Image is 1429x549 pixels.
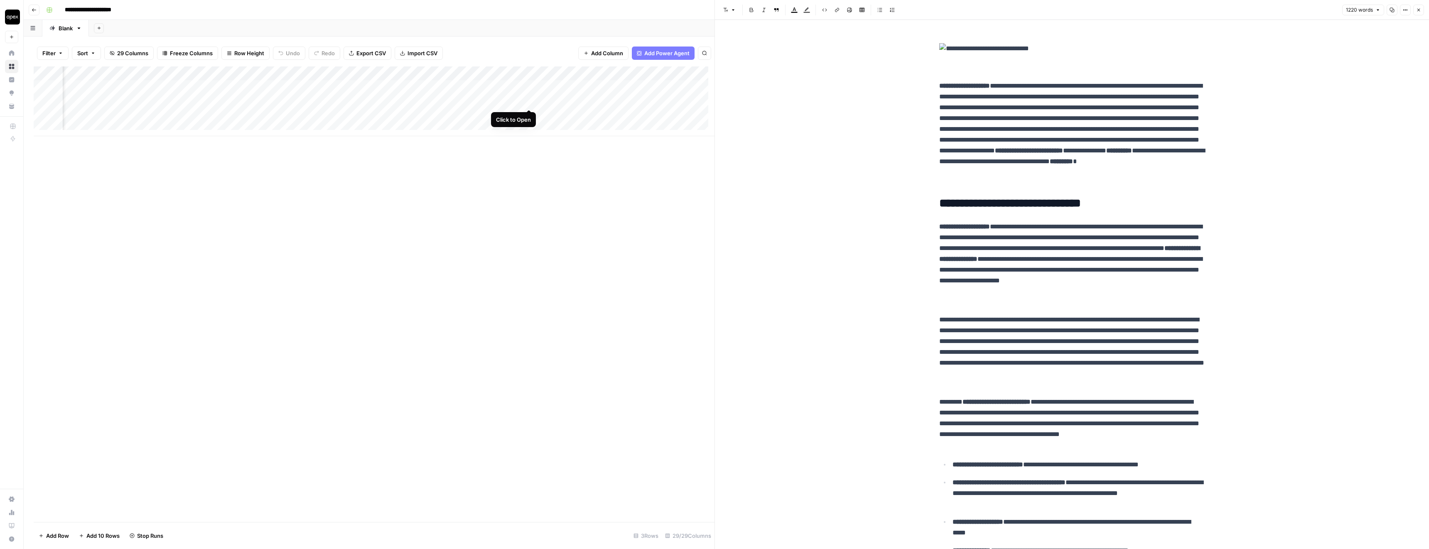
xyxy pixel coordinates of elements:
button: Add Row [34,529,74,542]
button: Add Power Agent [632,47,695,60]
button: Workspace: Apex Sandbox [5,7,18,27]
button: Add Column [578,47,629,60]
span: 1220 words [1346,6,1373,14]
button: Sort [72,47,101,60]
button: Filter [37,47,69,60]
span: Stop Runs [137,532,163,540]
button: Freeze Columns [157,47,218,60]
span: Filter [42,49,56,57]
span: 29 Columns [117,49,148,57]
button: 29 Columns [104,47,154,60]
button: 1220 words [1342,5,1384,15]
button: Stop Runs [125,529,168,542]
div: 29/29 Columns [662,529,714,542]
span: Add Row [46,532,69,540]
span: Add Power Agent [644,49,690,57]
span: Row Height [234,49,264,57]
button: Export CSV [344,47,391,60]
a: Learning Hub [5,519,18,532]
button: Import CSV [395,47,443,60]
a: Opportunities [5,86,18,100]
button: Help + Support [5,532,18,546]
span: Export CSV [356,49,386,57]
a: Home [5,47,18,60]
span: Undo [286,49,300,57]
a: Usage [5,506,18,519]
a: Settings [5,493,18,506]
span: Sort [77,49,88,57]
img: Apex Sandbox Logo [5,10,20,25]
button: Add 10 Rows [74,529,125,542]
a: Blank [42,20,89,37]
a: Your Data [5,100,18,113]
button: Redo [309,47,340,60]
div: Click to Open [496,115,531,124]
span: Add Column [591,49,623,57]
a: Insights [5,73,18,86]
a: Browse [5,60,18,73]
span: Redo [322,49,335,57]
button: Row Height [221,47,270,60]
span: Freeze Columns [170,49,213,57]
span: Import CSV [408,49,437,57]
button: Undo [273,47,305,60]
div: Blank [59,24,73,32]
div: 3 Rows [630,529,662,542]
span: Add 10 Rows [86,532,120,540]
